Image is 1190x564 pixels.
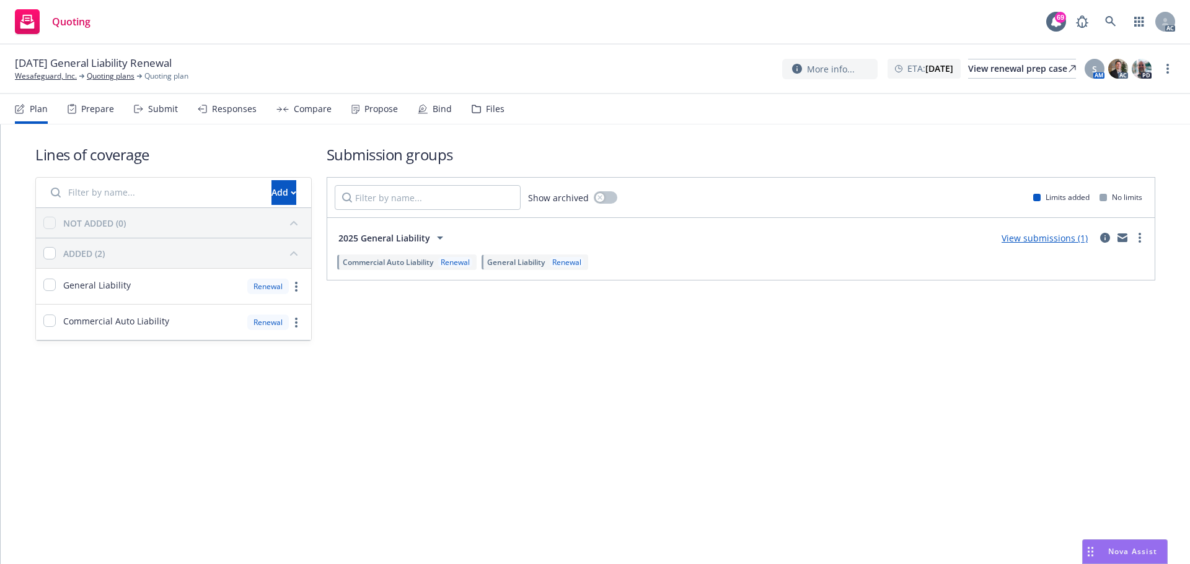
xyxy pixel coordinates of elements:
[1002,232,1088,244] a: View submissions (1)
[63,315,169,328] span: Commercial Auto Liability
[1160,61,1175,76] a: more
[1033,192,1090,202] div: Limits added
[10,4,95,39] a: Quoting
[63,279,131,292] span: General Liability
[1127,9,1152,34] a: Switch app
[1082,539,1168,564] button: Nova Assist
[335,225,451,250] button: 2025 General Liability
[247,315,289,330] div: Renewal
[148,104,178,114] div: Submit
[433,104,452,114] div: Bind
[81,104,114,114] div: Prepare
[782,59,878,79] button: More info...
[364,104,398,114] div: Propose
[550,257,584,267] div: Renewal
[968,59,1076,78] div: View renewal prep case
[1115,230,1130,245] a: mail
[528,191,589,204] span: Show archived
[327,144,1155,165] h1: Submission groups
[486,104,505,114] div: Files
[968,59,1076,79] a: View renewal prep case
[87,71,134,82] a: Quoting plans
[1055,12,1066,23] div: 69
[63,217,126,230] div: NOT ADDED (0)
[294,104,332,114] div: Compare
[1098,230,1113,245] a: circleInformation
[63,213,304,233] button: NOT ADDED (0)
[289,279,304,294] a: more
[15,71,77,82] a: Wesafeguard, Inc.
[63,243,304,263] button: ADDED (2)
[271,180,296,205] button: Add
[1132,59,1152,79] img: photo
[1092,63,1097,76] span: S
[335,185,521,210] input: Filter by name...
[247,279,289,294] div: Renewal
[487,257,545,267] span: General Liability
[52,17,90,27] span: Quoting
[271,181,296,204] div: Add
[343,257,433,267] span: Commercial Auto Liability
[43,180,264,205] input: Filter by name...
[807,63,855,76] span: More info...
[35,144,312,165] h1: Lines of coverage
[144,71,188,82] span: Quoting plan
[907,62,953,75] span: ETA :
[338,232,430,245] span: 2025 General Liability
[1083,540,1098,563] div: Drag to move
[925,63,953,74] strong: [DATE]
[1070,9,1095,34] a: Report a Bug
[1108,546,1157,557] span: Nova Assist
[289,315,304,330] a: more
[30,104,48,114] div: Plan
[1108,59,1128,79] img: photo
[15,56,172,71] span: [DATE] General Liability Renewal
[212,104,257,114] div: Responses
[1098,9,1123,34] a: Search
[1132,230,1147,245] a: more
[438,257,472,267] div: Renewal
[63,247,105,260] div: ADDED (2)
